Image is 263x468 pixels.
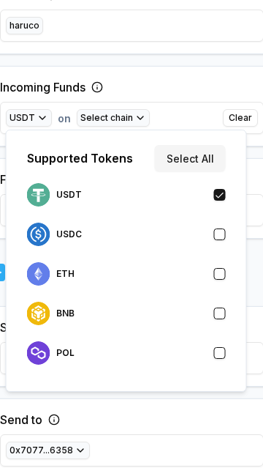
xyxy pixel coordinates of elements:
p: ETH [56,268,75,280]
button: USDT [6,109,52,127]
img: logo [27,223,50,246]
p: USDC [56,229,82,240]
img: logo [27,262,50,286]
p: POL [56,347,75,359]
div: USDT [6,130,247,392]
button: Clear [223,109,258,127]
button: haruco [6,17,43,34]
button: Select All [155,145,226,171]
p: USDT [56,189,82,201]
button: 0x7077...6358 [6,442,90,459]
span: on [58,111,71,126]
button: Select chain [77,109,150,127]
p: BNB [56,308,75,319]
p: Supported Tokens [27,149,133,167]
img: logo [27,341,50,365]
img: logo [27,183,50,207]
img: logo [27,302,50,325]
